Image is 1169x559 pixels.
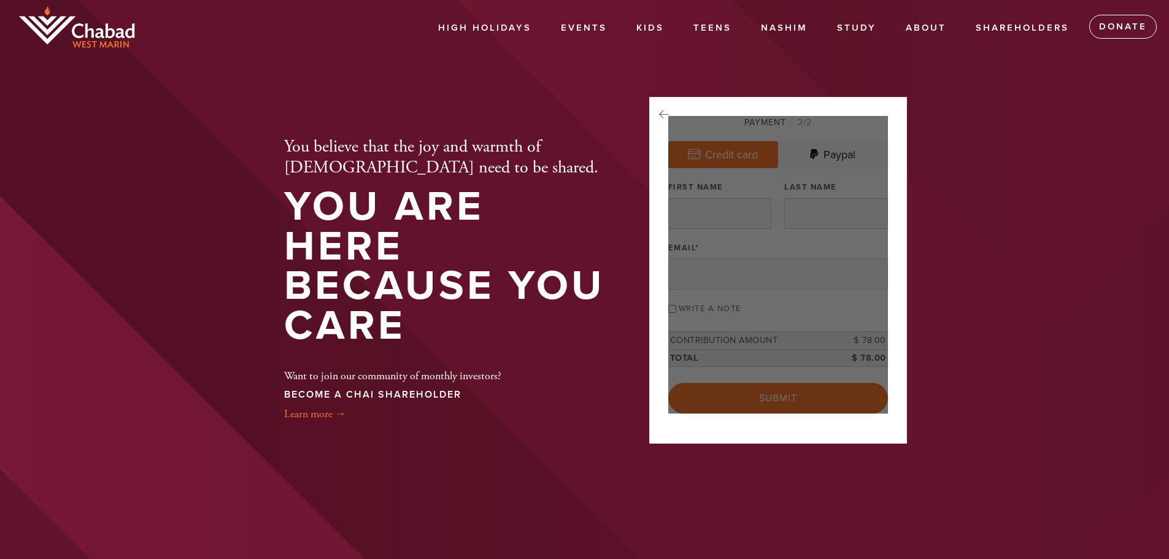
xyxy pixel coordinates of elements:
a: About [897,17,955,40]
a: Shareholders [966,17,1078,40]
h1: You are here because you care [284,187,609,345]
a: Kids [627,17,673,40]
img: chabad-west-marin-logo.png [18,6,135,48]
a: Teens [684,17,741,40]
div: Want to join our community of monthly investors? [284,351,501,422]
a: Study [828,17,885,40]
h3: BECOME A CHAI SHAREHOLDER [284,389,501,401]
a: Learn more → [284,407,346,421]
a: High Holidays [429,17,541,40]
a: Nashim [752,17,817,40]
a: Events [552,17,616,40]
h2: You believe that the joy and warmth of [DEMOGRAPHIC_DATA] need to be shared. [284,137,609,178]
a: Donate [1089,15,1157,39]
